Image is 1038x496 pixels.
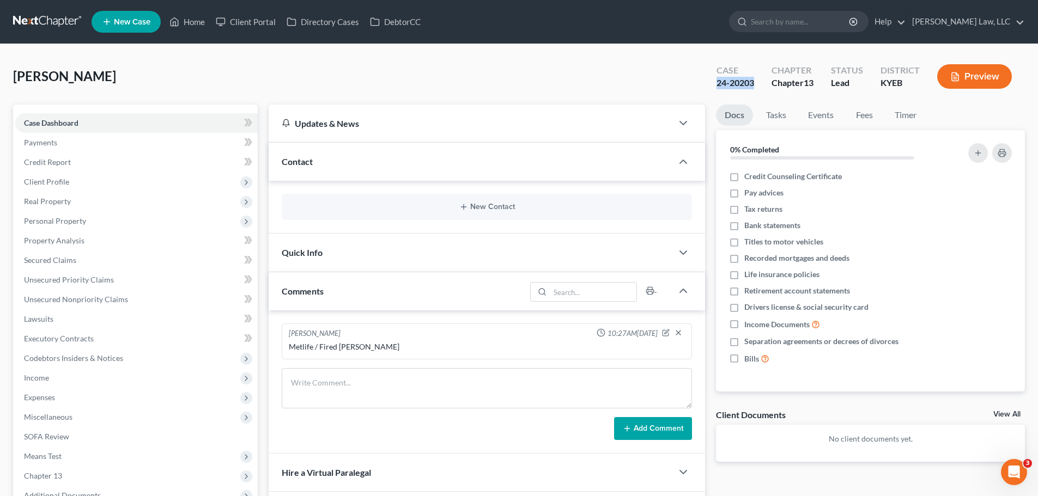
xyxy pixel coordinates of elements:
[24,118,78,127] span: Case Dashboard
[744,336,899,347] span: Separation agreements or decrees of divorces
[744,171,842,182] span: Credit Counseling Certificate
[744,220,800,231] span: Bank statements
[282,286,324,296] span: Comments
[744,269,820,280] span: Life insurance policies
[290,203,683,211] button: New Contact
[282,467,371,477] span: Hire a Virtual Paralegal
[744,253,849,264] span: Recorded mortgages and deeds
[15,329,258,348] a: Executory Contracts
[804,77,814,88] span: 13
[15,113,258,133] a: Case Dashboard
[24,295,128,304] span: Unsecured Nonpriority Claims
[281,12,365,32] a: Directory Cases
[15,152,258,172] a: Credit Report
[24,157,71,167] span: Credit Report
[717,64,754,77] div: Case
[1001,459,1027,485] iframe: Intercom live chat
[725,433,1016,444] p: No client documents yet.
[744,204,782,215] span: Tax returns
[744,285,850,296] span: Retirement account statements
[282,156,313,167] span: Contact
[751,11,851,32] input: Search by name...
[550,283,637,301] input: Search...
[24,138,57,147] span: Payments
[24,275,114,284] span: Unsecured Priority Claims
[716,105,753,126] a: Docs
[730,145,779,154] strong: 0% Completed
[831,64,863,77] div: Status
[289,341,685,352] div: Metlife / Fired [PERSON_NAME]
[282,247,323,258] span: Quick Info
[24,412,72,421] span: Miscellaneous
[881,64,920,77] div: District
[15,427,258,446] a: SOFA Review
[289,328,341,339] div: [PERSON_NAME]
[24,393,55,402] span: Expenses
[608,328,658,339] span: 10:27AM[DATE]
[831,77,863,89] div: Lead
[744,302,869,313] span: Drivers license & social security card
[24,334,94,343] span: Executory Contracts
[744,353,759,364] span: Bills
[772,64,814,77] div: Chapter
[757,105,795,126] a: Tasks
[772,77,814,89] div: Chapter
[24,353,123,363] span: Codebtors Insiders & Notices
[15,270,258,290] a: Unsecured Priority Claims
[114,18,150,26] span: New Case
[24,177,69,186] span: Client Profile
[13,68,116,84] span: [PERSON_NAME]
[24,432,69,441] span: SOFA Review
[24,373,49,382] span: Income
[881,77,920,89] div: KYEB
[799,105,842,126] a: Events
[907,12,1024,32] a: [PERSON_NAME] Law, LLC
[24,471,62,480] span: Chapter 13
[937,64,1012,89] button: Preview
[210,12,281,32] a: Client Portal
[24,197,71,206] span: Real Property
[717,77,754,89] div: 24-20203
[716,409,786,420] div: Client Documents
[847,105,882,126] a: Fees
[164,12,210,32] a: Home
[15,290,258,309] a: Unsecured Nonpriority Claims
[1023,459,1032,468] span: 3
[744,187,784,198] span: Pay advices
[993,411,1021,418] a: View All
[15,309,258,329] a: Lawsuits
[869,12,906,32] a: Help
[24,255,76,265] span: Secured Claims
[614,417,692,440] button: Add Comment
[15,250,258,270] a: Secured Claims
[282,118,659,129] div: Updates & News
[15,231,258,250] a: Property Analysis
[744,319,810,330] span: Income Documents
[24,451,62,461] span: Means Test
[24,236,84,245] span: Property Analysis
[744,236,823,247] span: Titles to motor vehicles
[24,216,86,225] span: Personal Property
[365,12,426,32] a: DebtorCC
[24,314,53,323] span: Lawsuits
[886,105,925,126] a: Timer
[15,133,258,152] a: Payments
